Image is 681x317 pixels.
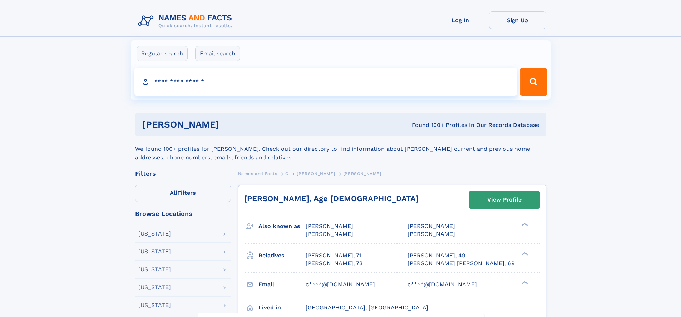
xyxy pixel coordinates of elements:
span: [GEOGRAPHIC_DATA], [GEOGRAPHIC_DATA] [306,304,428,311]
div: Found 100+ Profiles In Our Records Database [315,121,539,129]
a: [PERSON_NAME], 73 [306,259,362,267]
a: [PERSON_NAME] [297,169,335,178]
span: [PERSON_NAME] [408,231,455,237]
a: View Profile [469,191,540,208]
input: search input [134,68,517,96]
h3: Also known as [258,220,306,232]
div: Browse Locations [135,210,231,217]
span: [PERSON_NAME] [297,171,335,176]
div: [US_STATE] [138,284,171,290]
h3: Lived in [258,302,306,314]
a: Names and Facts [238,169,277,178]
a: [PERSON_NAME] [PERSON_NAME], 69 [408,259,515,267]
h3: Email [258,278,306,291]
label: Email search [195,46,240,61]
a: [PERSON_NAME], 49 [408,252,465,259]
span: G [285,171,289,176]
div: [US_STATE] [138,249,171,254]
a: Log In [432,11,489,29]
img: Logo Names and Facts [135,11,238,31]
div: ❯ [520,251,528,256]
div: ❯ [520,222,528,227]
div: [US_STATE] [138,267,171,272]
button: Search Button [520,68,547,96]
a: [PERSON_NAME], 71 [306,252,361,259]
div: Filters [135,170,231,177]
span: All [170,189,177,196]
label: Regular search [137,46,188,61]
div: We found 100+ profiles for [PERSON_NAME]. Check out our directory to find information about [PERS... [135,136,546,162]
a: Sign Up [489,11,546,29]
h3: Relatives [258,249,306,262]
a: G [285,169,289,178]
h1: [PERSON_NAME] [142,120,316,129]
a: [PERSON_NAME], Age [DEMOGRAPHIC_DATA] [244,194,419,203]
span: [PERSON_NAME] [343,171,381,176]
span: [PERSON_NAME] [306,231,353,237]
div: ❯ [520,280,528,285]
span: [PERSON_NAME] [306,223,353,229]
label: Filters [135,185,231,202]
div: [US_STATE] [138,231,171,237]
div: [US_STATE] [138,302,171,308]
span: [PERSON_NAME] [408,223,455,229]
div: View Profile [487,192,522,208]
